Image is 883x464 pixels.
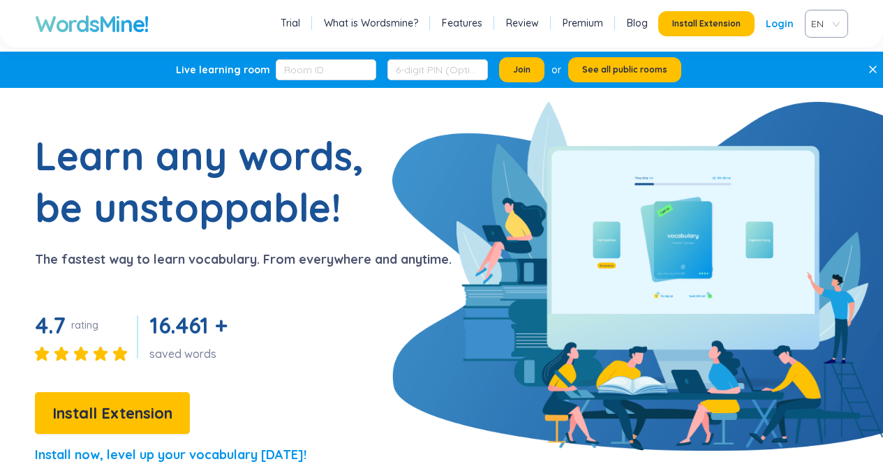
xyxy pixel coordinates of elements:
[513,64,530,75] span: Join
[35,407,190,421] a: Install Extension
[35,10,149,38] a: WordsMine!
[35,250,452,269] p: The fastest way to learn vocabulary. From everywhere and anytime.
[52,401,172,426] span: Install Extension
[766,11,794,36] a: Login
[35,130,384,233] h1: Learn any words, be unstoppable!
[149,346,232,361] div: saved words
[276,59,376,80] input: Room ID
[442,16,482,30] a: Features
[811,13,836,34] span: VIE
[324,16,418,30] a: What is Wordsmine?
[281,16,300,30] a: Trial
[568,57,681,82] button: See all public rooms
[35,392,190,434] button: Install Extension
[71,318,98,332] div: rating
[506,16,539,30] a: Review
[672,18,741,29] span: Install Extension
[35,311,66,339] span: 4.7
[627,16,648,30] a: Blog
[499,57,544,82] button: Join
[658,11,755,36] button: Install Extension
[149,311,227,339] span: 16.461 +
[563,16,603,30] a: Premium
[582,64,667,75] span: See all public rooms
[551,62,561,77] div: or
[176,63,270,77] div: Live learning room
[387,59,488,80] input: 6-digit PIN (Optional)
